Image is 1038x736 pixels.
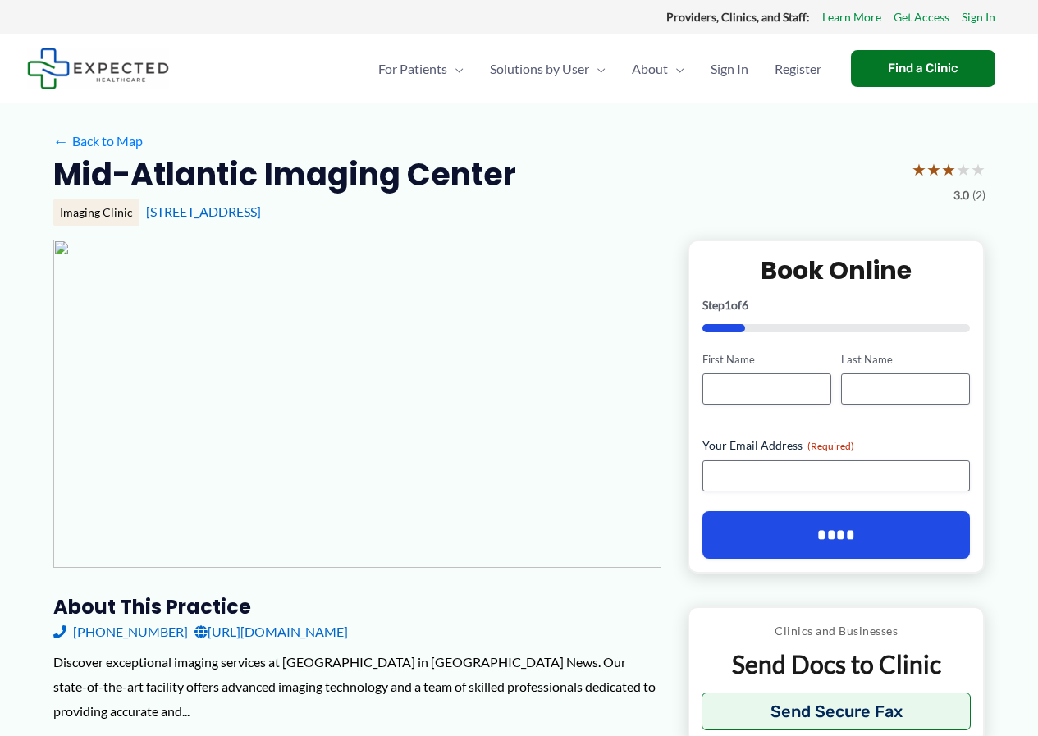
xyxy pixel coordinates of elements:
span: ★ [926,154,941,185]
button: Send Secure Fax [702,693,972,730]
nav: Primary Site Navigation [365,40,835,98]
span: Solutions by User [490,40,589,98]
label: Last Name [841,352,970,368]
a: Find a Clinic [851,50,995,87]
p: Clinics and Businesses [702,620,972,642]
span: Menu Toggle [447,40,464,98]
div: Imaging Clinic [53,199,139,226]
h3: About this practice [53,594,661,619]
a: [URL][DOMAIN_NAME] [194,619,348,644]
a: Register [761,40,835,98]
span: Register [775,40,821,98]
a: Sign In [962,7,995,28]
a: Sign In [697,40,761,98]
a: ←Back to Map [53,129,143,153]
span: Menu Toggle [589,40,606,98]
h2: Mid-Atlantic Imaging Center [53,154,516,194]
a: Solutions by UserMenu Toggle [477,40,619,98]
span: 6 [742,298,748,312]
span: Menu Toggle [668,40,684,98]
span: ★ [941,154,956,185]
a: For PatientsMenu Toggle [365,40,477,98]
a: Learn More [822,7,881,28]
span: For Patients [378,40,447,98]
span: 3.0 [953,185,969,206]
label: Your Email Address [702,437,971,454]
span: ← [53,133,69,149]
a: [PHONE_NUMBER] [53,619,188,644]
span: Sign In [711,40,748,98]
h2: Book Online [702,254,971,286]
p: Step of [702,299,971,311]
a: AboutMenu Toggle [619,40,697,98]
span: (2) [972,185,985,206]
div: Discover exceptional imaging services at [GEOGRAPHIC_DATA] in [GEOGRAPHIC_DATA] News. Our state-o... [53,650,661,723]
p: Send Docs to Clinic [702,648,972,680]
span: ★ [912,154,926,185]
span: (Required) [807,440,854,452]
label: First Name [702,352,831,368]
strong: Providers, Clinics, and Staff: [666,10,810,24]
a: [STREET_ADDRESS] [146,203,261,219]
img: Expected Healthcare Logo - side, dark font, small [27,48,169,89]
span: ★ [956,154,971,185]
span: About [632,40,668,98]
a: Get Access [894,7,949,28]
span: 1 [725,298,731,312]
span: ★ [971,154,985,185]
